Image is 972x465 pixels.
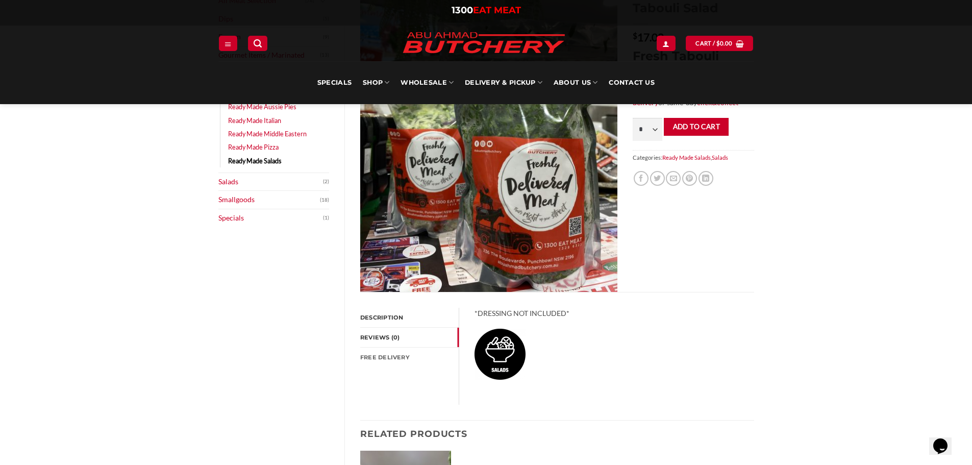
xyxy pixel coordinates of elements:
a: About Us [554,61,597,104]
a: Ready Made Italian [228,114,281,127]
span: $ [716,39,720,48]
a: Description [360,308,459,327]
a: Search [248,36,267,51]
a: Share on LinkedIn [699,171,713,186]
bdi: 0.00 [716,40,733,46]
img: Ready Made Tabouli Salad [475,329,526,380]
a: Ready Made Aussie Pies [228,100,296,113]
img: Abu Ahmad Butchery [394,26,573,61]
a: Salads [712,154,728,161]
a: Delivery & Pickup [465,61,542,104]
a: Ready Made Salads [662,154,711,161]
a: Ready Made Middle Eastern [228,127,307,140]
a: SHOP [363,61,389,104]
a: FREE Delivery [360,348,459,367]
a: Zoom [366,270,384,287]
a: Login [657,36,675,51]
a: Salads [218,173,323,191]
a: Specials [218,209,323,227]
button: Add to cart [664,118,729,136]
a: Smallgoods [218,191,320,209]
a: Wholesale [401,61,454,104]
a: Ready Made Salads [228,154,282,167]
a: Email to a Friend [666,171,681,186]
a: 1300EAT MEAT [452,5,521,16]
a: Menu [219,36,237,51]
span: EAT MEAT [473,5,521,16]
a: Pin on Pinterest [682,171,697,186]
a: Share on Facebook [634,171,649,186]
a: Reviews (0) [360,328,459,347]
iframe: chat widget [929,424,962,455]
h3: Related products [360,421,754,447]
span: Categories: , [633,150,754,165]
p: *DRESSING NOT INCLUDED* [475,308,739,320]
a: Contact Us [609,61,655,104]
span: 1300 [452,5,473,16]
a: Share on Twitter [650,171,665,186]
a: Ready Made Pizza [228,140,279,154]
a: Specials [317,61,352,104]
span: Cart / [695,39,732,48]
a: View cart [686,36,753,51]
span: (18) [320,192,329,208]
span: (2) [323,174,329,189]
span: (1) [323,210,329,226]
